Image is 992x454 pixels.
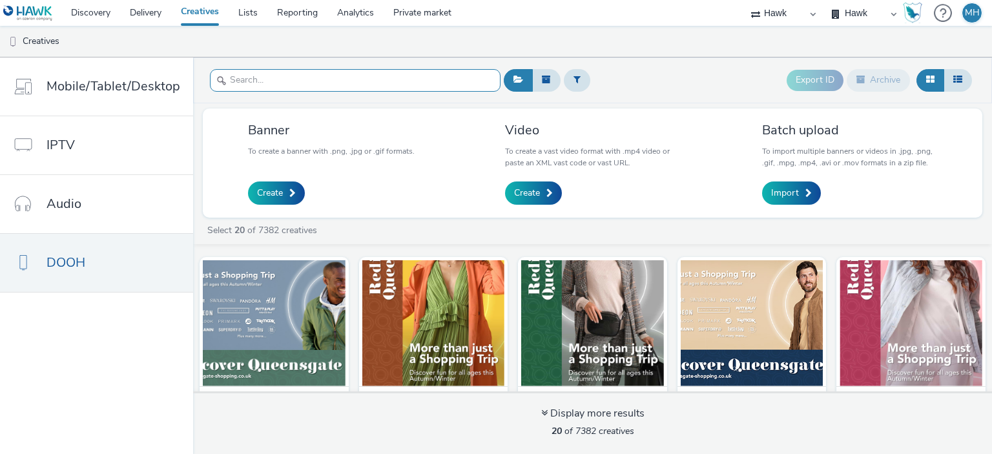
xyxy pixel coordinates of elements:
p: To create a banner with .png, .jpg or .gif formats. [248,145,415,157]
h3: Batch upload [762,121,937,139]
span: Create [514,187,540,200]
button: Grid [916,69,944,91]
h3: Video [505,121,680,139]
img: Hawk Academy [903,3,922,23]
div: MH [965,3,980,23]
a: Create [505,181,562,205]
p: To import multiple banners or videos in .jpg, .png, .gif, .mpg, .mp4, .avi or .mov formats in a z... [762,145,937,169]
img: UK_Queensgate Shopping Centre_Hawk_DOOH_612x306_18082025 visual [681,260,823,386]
span: Audio [46,194,81,213]
span: Mobile/Tablet/Desktop [46,77,180,96]
div: Display more results [541,406,645,421]
img: undefined Logo [3,5,53,21]
button: Archive [847,69,910,91]
img: UK_Queensgate Shopping Centre_Hawk_DOOH_840x400_18082025 visual [203,260,346,386]
img: UK_Queensgate Shopping Centre_Hawk_DOOH_1080x1920_18082025 visual [521,260,664,386]
button: Export ID [787,70,843,90]
img: UK_Queensgate Shopping Centre_Hawk_DOOH_1080x1920_18082025 visual [362,260,505,386]
span: of 7382 creatives [552,425,634,437]
span: Import [771,187,799,200]
strong: 20 [234,224,245,236]
h3: Banner [248,121,415,139]
span: Create [257,187,283,200]
p: To create a vast video format with .mp4 video or paste an XML vast code or vast URL. [505,145,680,169]
img: dooh [6,36,19,48]
a: Hawk Academy [903,3,927,23]
a: Import [762,181,821,205]
span: IPTV [46,136,75,154]
a: Create [248,181,305,205]
input: Search... [210,69,501,92]
a: Select of 7382 creatives [206,224,322,236]
img: UK_Queensgate Shopping Centre_Hawk_DOOH_1080x1920_18082025 visual [840,260,982,386]
button: Table [944,69,972,91]
span: DOOH [46,253,85,272]
strong: 20 [552,425,562,437]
